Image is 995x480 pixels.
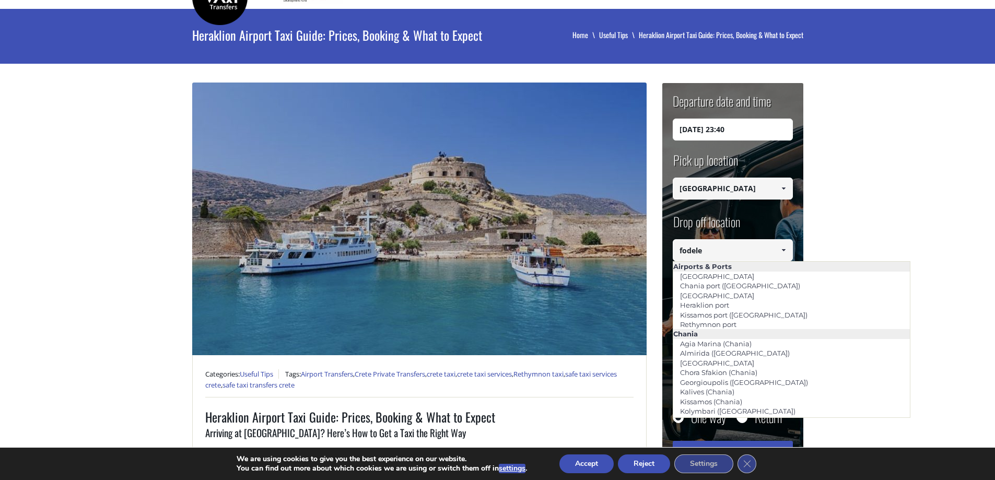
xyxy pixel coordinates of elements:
a: Kolymbari ([GEOGRAPHIC_DATA]) [673,404,802,418]
button: Settings [674,454,733,473]
a: Chania port ([GEOGRAPHIC_DATA]) [673,278,807,293]
button: Accept [559,454,614,473]
span: Tags: , , , , , , [205,369,617,390]
a: [GEOGRAPHIC_DATA] [673,356,761,370]
button: Reject [618,454,670,473]
a: crete taxi services [457,369,512,379]
h3: Arriving at [GEOGRAPHIC_DATA]? Here’s How to Get a Taxi the Right Way [205,426,634,448]
p: We are using cookies to give you the best experience on our website. [237,454,527,464]
a: Useful Tips [599,29,639,40]
a: crete taxi [427,369,455,379]
a: Crete Private Transfers [355,369,425,379]
h1: Heraklion Airport Taxi Guide: Prices, Booking & What to Expect [192,9,532,61]
a: Kissamos port ([GEOGRAPHIC_DATA]) [673,308,814,322]
img: Heraklion Airport Taxi Guide: Prices, Booking & What to Expect [192,83,647,355]
a: safe taxi services crete [205,369,617,390]
a: Kissamos (Chania) [673,394,749,409]
a: [GEOGRAPHIC_DATA] [673,269,761,284]
a: Show All Items [775,239,792,261]
li: Chania [673,329,910,338]
a: Rethymnon taxi [513,369,564,379]
label: Departure date and time [673,92,771,119]
button: Find a transfer [673,441,793,469]
a: Kalives (Chania) [673,384,741,399]
label: Return [755,412,782,423]
a: Airport Transfers [301,369,353,379]
a: safe taxi transfers crete [223,380,295,390]
button: Close GDPR Cookie Banner [738,454,756,473]
a: [GEOGRAPHIC_DATA] [673,288,761,303]
span: Categories: [205,369,279,379]
li: Airports & Ports [673,262,910,271]
button: settings [499,464,525,473]
p: You can find out more about which cookies we are using or switch them off in . [237,464,527,473]
a: Almirida ([GEOGRAPHIC_DATA]) [673,346,797,360]
a: Georgioupolis ([GEOGRAPHIC_DATA]) [673,375,815,390]
a: Show All Items [775,178,792,200]
a: Rethymnon port [673,317,743,332]
a: Heraklion port [673,298,736,312]
label: One way [691,412,726,423]
h1: Heraklion Airport Taxi Guide: Prices, Booking & What to Expect [205,408,634,426]
a: Useful Tips [240,369,273,379]
a: Chora Sfakion (Chania) [673,365,764,380]
label: Pick up location [673,151,738,178]
a: Home [572,29,599,40]
input: Select drop-off location [673,239,793,261]
input: Select pickup location [673,178,793,200]
label: Drop off location [673,213,740,239]
li: Heraklion Airport Taxi Guide: Prices, Booking & What to Expect [639,30,803,40]
a: Agia Marina (Chania) [673,336,758,351]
